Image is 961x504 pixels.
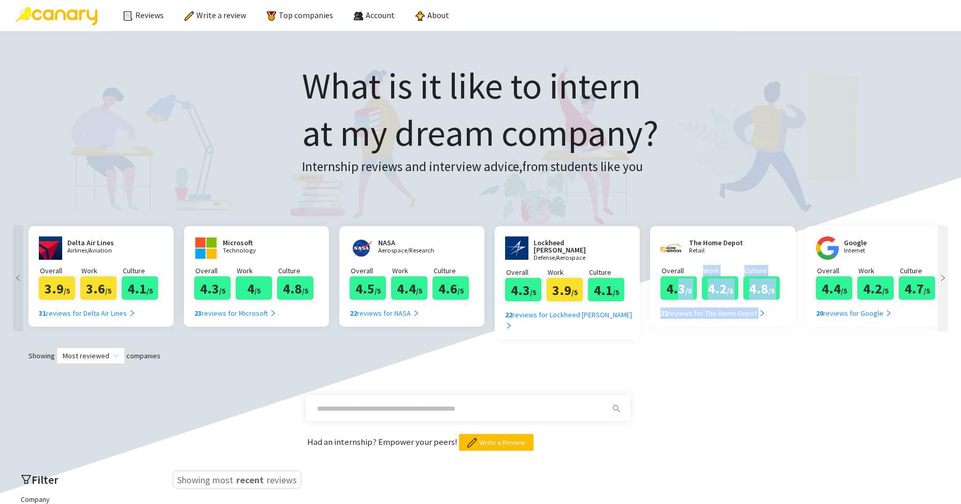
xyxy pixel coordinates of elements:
span: recent [235,472,265,485]
h2: NASA [378,239,440,246]
p: Overall [662,265,702,276]
span: right [938,274,948,282]
a: 31reviews for Delta Air Lines right [39,300,136,319]
a: 22reviews for The Home Depot right [661,300,766,319]
span: /5 [571,288,578,297]
span: filter [21,474,32,485]
a: Top companies [267,10,333,20]
div: 4.7 [899,276,935,300]
span: /5 [768,286,774,296]
span: left [13,274,23,282]
a: 23reviews for Microsoft right [194,300,277,319]
img: Canary Logo [16,7,97,25]
a: 22reviews for Lockheed [PERSON_NAME] right [505,301,637,332]
b: 22 [661,309,668,318]
div: 4.1 [122,276,158,300]
p: Culture [123,265,163,276]
b: 22 [350,309,357,318]
span: /5 [457,286,464,296]
div: 4.2 [702,276,738,300]
p: Culture [744,265,785,276]
p: Defense/Aerospace [534,255,611,261]
p: Work [858,265,899,276]
p: Work [392,265,433,276]
span: /5 [530,288,536,297]
p: Work [237,265,277,276]
p: Culture [278,265,319,276]
span: /5 [375,286,381,296]
span: right [758,310,766,317]
div: Showing companies [10,347,951,364]
button: Write a Review [459,434,534,451]
p: Aerospace/Research [378,247,440,254]
h3: Showing most reviews [174,471,300,488]
span: search [609,404,624,413]
h2: Delta Air Lines [67,239,130,246]
span: /5 [685,286,692,296]
div: 4.8 [277,276,313,300]
b: 22 [505,310,512,319]
p: Overall [351,265,391,276]
span: /5 [302,286,308,296]
div: 3.9 [547,278,583,301]
p: Work [548,267,588,278]
div: reviews for Google [816,307,892,319]
p: Culture [900,265,940,276]
div: 4 [236,276,272,300]
a: About [415,10,449,20]
p: Work [703,265,743,276]
p: Overall [817,265,857,276]
a: Reviews [123,10,164,20]
span: /5 [882,286,888,296]
span: /5 [147,286,153,296]
span: /5 [105,286,111,296]
div: 4.3 [194,276,231,300]
b: 23 [194,309,202,318]
p: Culture [434,265,474,276]
p: Internet [844,247,906,254]
div: 4.2 [857,276,894,300]
h2: Filter [21,471,155,488]
p: Work [81,265,122,276]
span: Had an internship? Empower your peers! [307,436,459,447]
span: /5 [254,286,261,296]
span: /5 [924,286,930,296]
div: 4.4 [391,276,427,300]
div: 4.1 [588,278,624,301]
div: 4.3 [661,276,697,300]
h2: The Home Depot [689,239,751,246]
span: Most reviewed [63,348,119,363]
span: /5 [841,286,847,296]
a: Write a review [184,10,246,20]
p: Retail [689,247,751,254]
a: 20reviews for Google right [816,300,892,319]
h2: Microsoft [223,239,285,246]
span: /5 [416,286,422,296]
button: search [608,400,625,417]
p: Culture [589,267,629,278]
span: at my dream company? [302,110,658,156]
p: Overall [40,265,80,276]
span: Write a Review [479,437,525,448]
h2: Lockheed [PERSON_NAME] [534,239,611,254]
img: nasa.gov [350,236,373,260]
h1: What is it like to intern [302,62,658,157]
span: /5 [727,286,733,296]
span: right [885,310,892,317]
div: reviews for Lockheed [PERSON_NAME] [505,309,637,332]
b: 31 [39,309,46,318]
p: Overall [195,265,236,276]
p: Overall [506,267,547,278]
div: 4.4 [816,276,852,300]
div: reviews for Delta Air Lines [39,307,136,319]
div: reviews for NASA [350,307,420,319]
div: 4.6 [433,276,469,300]
div: 4.5 [350,276,386,300]
span: right [412,310,420,317]
h2: Google [844,239,906,246]
div: 4.8 [743,276,780,300]
span: right [505,322,512,329]
img: google.com [816,236,839,260]
span: right [269,310,277,317]
div: reviews for The Home Depot [661,307,766,319]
